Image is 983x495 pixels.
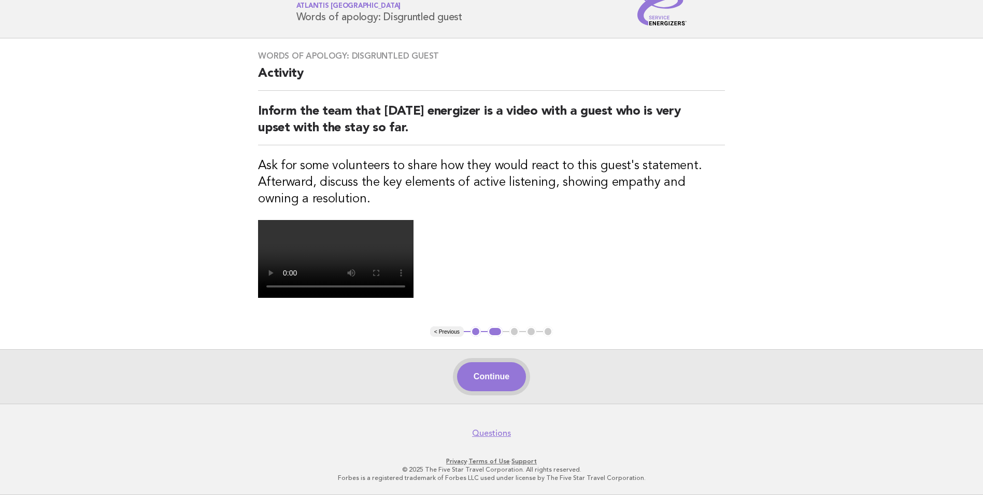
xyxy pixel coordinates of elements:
[511,458,537,465] a: Support
[175,465,809,474] p: © 2025 The Five Star Travel Corporation. All rights reserved.
[430,326,464,337] button: < Previous
[258,158,725,208] h3: Ask for some volunteers to share how they would react to this guest's statement. Afterward, discu...
[175,457,809,465] p: · ·
[471,326,481,337] button: 1
[472,428,511,438] a: Questions
[457,362,526,391] button: Continue
[446,458,467,465] a: Privacy
[258,51,725,61] h3: Words of apology: Disgruntled guest
[258,65,725,91] h2: Activity
[488,326,503,337] button: 2
[468,458,510,465] a: Terms of Use
[175,474,809,482] p: Forbes is a registered trademark of Forbes LLC used under license by The Five Star Travel Corpora...
[296,3,401,10] span: Atlantis [GEOGRAPHIC_DATA]
[258,103,725,145] h2: Inform the team that [DATE] energizer is a video with a guest who is very upset with the stay so ...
